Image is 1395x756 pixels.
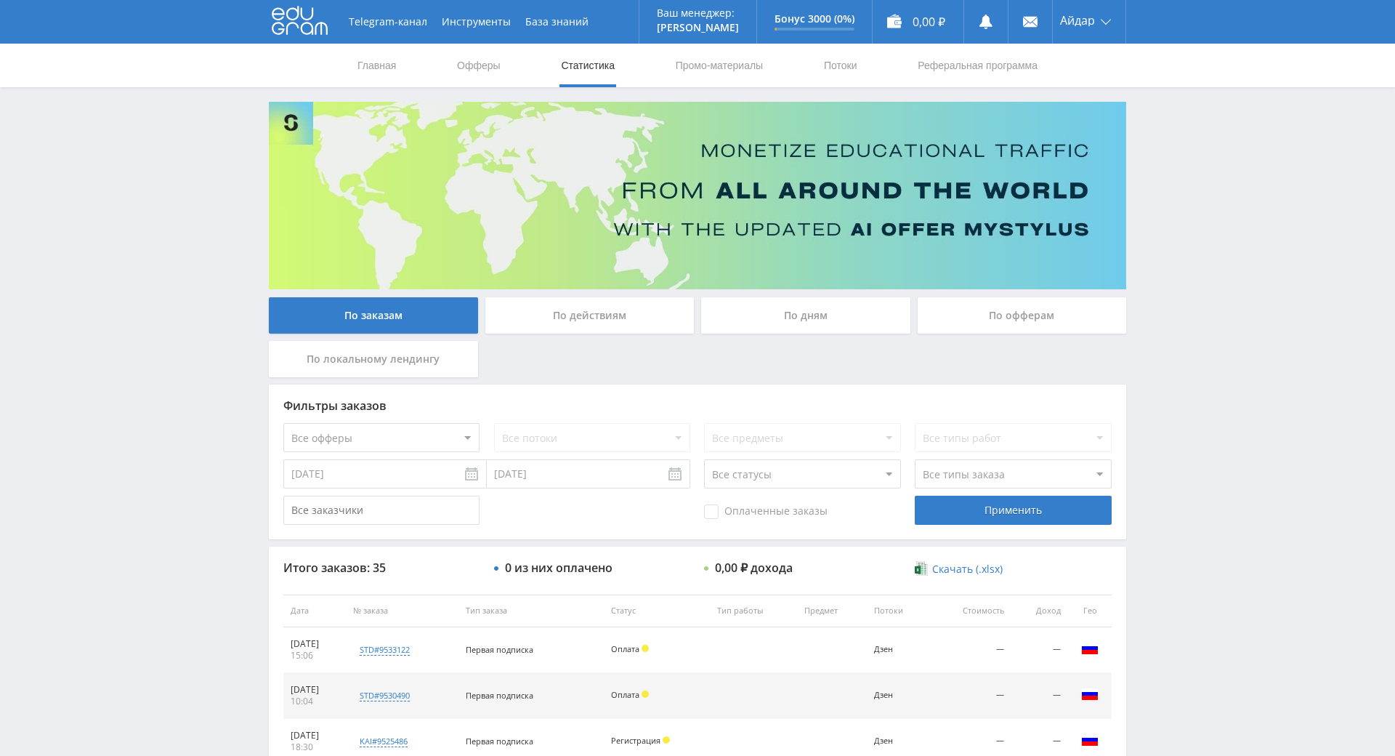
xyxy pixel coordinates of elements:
span: Оплата [611,643,639,654]
a: Главная [356,44,397,87]
span: Холд [642,691,649,698]
span: Оплата [611,689,639,700]
img: rus.png [1081,685,1099,703]
div: 18:30 [291,741,339,753]
td: — [930,627,1011,673]
span: Оплаченные заказы [704,504,828,519]
a: Промо-материалы [674,44,764,87]
a: Скачать (.xlsx) [915,562,1002,576]
p: Бонус 3000 (0%) [775,13,854,25]
div: Дзен [874,645,923,654]
td: — [1011,673,1068,719]
div: По действиям [485,297,695,334]
td: — [930,673,1011,719]
img: xlsx [915,561,927,576]
div: Дзен [874,736,923,746]
span: Холд [642,645,649,652]
th: Гео [1068,595,1112,627]
th: Доход [1011,595,1068,627]
th: Тип работы [710,595,797,627]
div: Итого заказов: 35 [283,561,480,574]
a: Офферы [456,44,502,87]
div: По дням [701,297,910,334]
div: По заказам [269,297,478,334]
a: Реферальная программа [916,44,1039,87]
div: 15:06 [291,650,339,661]
img: Banner [269,102,1126,289]
th: № заказа [346,595,458,627]
div: Дзен [874,691,923,700]
div: По офферам [918,297,1127,334]
th: Тип заказа [458,595,604,627]
a: Статистика [559,44,616,87]
div: [DATE] [291,730,339,741]
div: По локальному лендингу [269,341,478,377]
span: Скачать (.xlsx) [932,563,1003,575]
div: 0 из них оплачено [505,561,612,574]
a: Потоки [822,44,859,87]
p: [PERSON_NAME] [657,22,739,33]
th: Предмет [797,595,867,627]
th: Потоки [867,595,930,627]
td: — [1011,627,1068,673]
div: Применить [915,496,1111,525]
div: [DATE] [291,684,339,696]
p: Ваш менеджер: [657,7,739,19]
span: Первая подписка [466,690,533,701]
th: Стоимость [930,595,1011,627]
span: Холд [663,736,670,744]
span: Первая подписка [466,736,533,747]
div: std#9530490 [360,690,410,701]
img: rus.png [1081,640,1099,657]
img: rus.png [1081,731,1099,749]
div: [DATE] [291,638,339,650]
th: Дата [283,595,346,627]
div: kai#9525486 [360,736,408,747]
div: std#9533122 [360,644,410,656]
span: Первая подписка [466,644,533,655]
th: Статус [604,595,710,627]
span: Регистрация [611,735,660,746]
input: Все заказчики [283,496,480,525]
span: Айдар [1060,15,1095,26]
div: Фильтры заказов [283,399,1112,412]
div: 10:04 [291,696,339,707]
div: 0,00 ₽ дохода [715,561,793,574]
